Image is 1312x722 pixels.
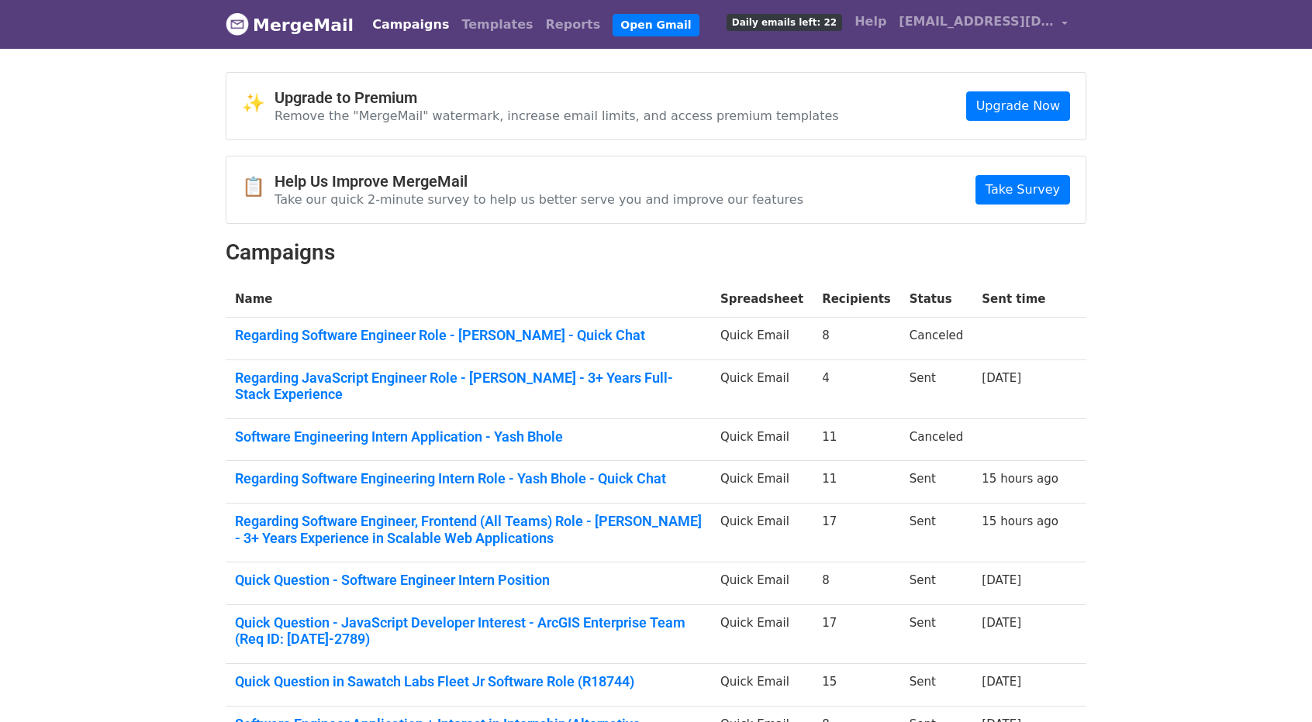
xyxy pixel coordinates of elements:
[366,9,455,40] a: Campaigns
[813,664,900,707] td: 15
[235,572,702,589] a: Quick Question - Software Engineer Intern Position
[982,371,1021,385] a: [DATE]
[274,108,839,124] p: Remove the "MergeMail" watermark, increase email limits, and access premium templates
[720,6,848,37] a: Daily emails left: 22
[900,281,973,318] th: Status
[711,318,813,360] td: Quick Email
[900,318,973,360] td: Canceled
[226,239,1086,266] h2: Campaigns
[711,504,813,562] td: Quick Email
[242,176,274,198] span: 📋
[235,673,702,690] a: Quick Question in Sawatch Labs Fleet Jr Software Role (R18744)
[813,562,900,605] td: 8
[711,461,813,504] td: Quick Email
[274,191,803,208] p: Take our quick 2-minute survey to help us better serve you and improve our features
[813,504,900,562] td: 17
[613,14,699,36] a: Open Gmail
[848,6,893,37] a: Help
[900,418,973,461] td: Canceled
[711,604,813,663] td: Quick Email
[982,675,1021,689] a: [DATE]
[982,616,1021,630] a: [DATE]
[235,614,702,648] a: Quick Question - JavaScript Developer Interest - ArcGIS Enterprise Team (Req ID: [DATE]-2789)
[900,562,973,605] td: Sent
[900,461,973,504] td: Sent
[975,175,1070,205] a: Take Survey
[274,88,839,107] h4: Upgrade to Premium
[982,573,1021,587] a: [DATE]
[813,281,900,318] th: Recipients
[893,6,1074,43] a: [EMAIL_ADDRESS][DOMAIN_NAME]
[540,9,607,40] a: Reports
[982,472,1058,486] a: 15 hours ago
[242,92,274,115] span: ✨
[226,12,249,36] img: MergeMail logo
[966,91,1070,121] a: Upgrade Now
[711,664,813,707] td: Quick Email
[235,327,702,344] a: Regarding Software Engineer Role - [PERSON_NAME] - Quick Chat
[711,281,813,318] th: Spreadsheet
[900,504,973,562] td: Sent
[727,14,842,31] span: Daily emails left: 22
[711,562,813,605] td: Quick Email
[235,428,702,445] a: Software Engineering Intern Application - Yash Bhole
[274,172,803,191] h4: Help Us Improve MergeMail
[813,359,900,418] td: 4
[813,318,900,360] td: 8
[1234,648,1312,722] iframe: Chat Widget
[982,514,1058,528] a: 15 hours ago
[899,12,1054,31] span: [EMAIL_ADDRESS][DOMAIN_NAME]
[900,664,973,707] td: Sent
[813,418,900,461] td: 11
[235,470,702,487] a: Regarding Software Engineering Intern Role - Yash Bhole - Quick Chat
[813,604,900,663] td: 17
[235,513,702,546] a: Regarding Software Engineer, Frontend (All Teams) Role - [PERSON_NAME] - 3+ Years Experience in S...
[235,370,702,403] a: Regarding JavaScript Engineer Role - [PERSON_NAME] - 3+ Years Full-Stack Experience
[900,604,973,663] td: Sent
[813,461,900,504] td: 11
[455,9,539,40] a: Templates
[711,359,813,418] td: Quick Email
[900,359,973,418] td: Sent
[972,281,1068,318] th: Sent time
[711,418,813,461] td: Quick Email
[226,9,354,41] a: MergeMail
[226,281,711,318] th: Name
